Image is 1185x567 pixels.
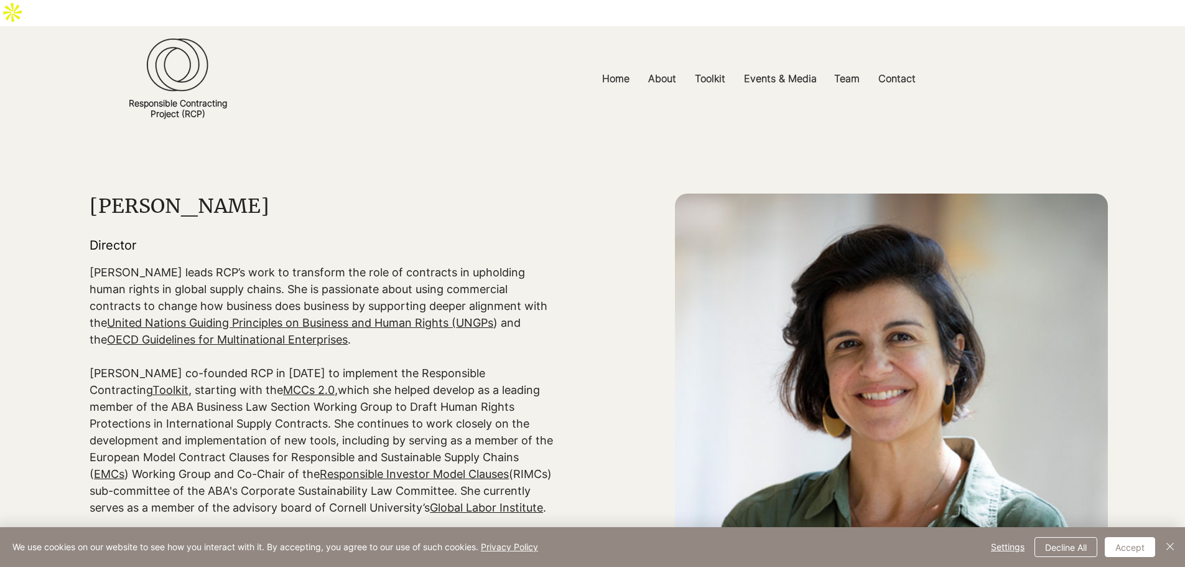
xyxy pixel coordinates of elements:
[1163,537,1178,557] button: Close
[456,316,493,329] a: UNGPs
[738,65,823,93] p: Events & Media
[869,65,925,93] a: Contact
[1105,537,1155,557] button: Accept
[639,65,685,93] a: About
[1034,537,1097,557] button: Decline All
[593,65,639,93] a: Home
[107,316,456,329] a: United Nations Guiding Principles on Business and Human Rights (
[991,538,1025,556] span: Settings
[642,65,682,93] p: About
[685,65,735,93] a: Toolkit
[596,65,636,93] p: Home
[735,65,825,93] a: Events & Media
[12,541,538,553] span: We use cookies on our website to see how you interact with it. By accepting, you agree to our use...
[107,333,348,346] a: OECD Guidelines for Multinational Enterprises
[825,65,869,93] a: Team
[94,467,124,480] a: EMCs
[1163,539,1178,554] img: Close
[320,467,509,480] a: Responsible Investor Model Clauses
[283,383,338,396] a: MCCs 2.0,
[481,541,538,552] a: Privacy Policy
[689,65,732,93] p: Toolkit
[430,501,543,514] a: Global Labor Institute
[443,65,1074,93] nav: Site
[872,65,922,93] p: Contact
[129,98,227,119] a: Responsible ContractingProject (RCP)
[90,264,558,348] p: [PERSON_NAME] leads RCP’s work to transform the role of contracts in upholding human rights in gl...
[90,238,136,253] span: Director
[152,383,188,396] a: Toolkit
[828,65,866,93] p: Team
[90,516,558,533] p: ​
[90,194,554,218] h1: [PERSON_NAME]
[90,365,558,516] p: [PERSON_NAME] co-founded RCP in [DATE] to implement the Responsible Contracting , starting with t...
